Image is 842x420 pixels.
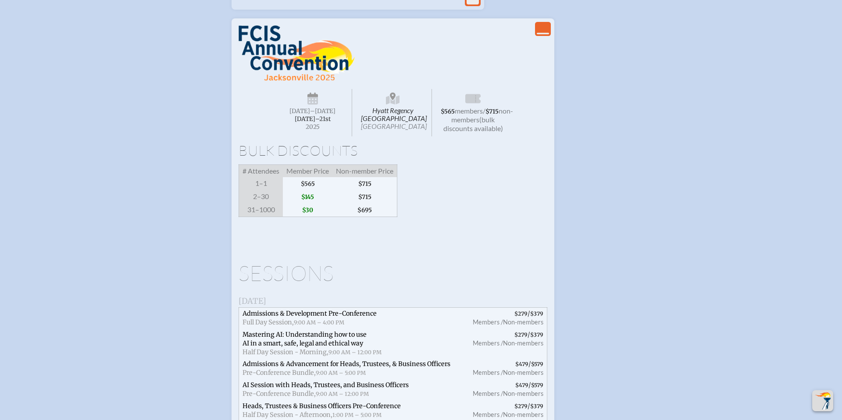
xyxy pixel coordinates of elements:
[463,358,547,379] span: /
[243,369,316,377] span: Pre-Conference Bundle,
[503,339,543,347] span: Non-members
[530,310,543,317] span: $379
[503,318,543,326] span: Non-members
[243,381,409,389] span: AI Session with Heads, Trustees, and Business Officers
[531,382,543,388] span: $579
[239,203,283,217] span: 31–1000
[243,318,294,326] span: Full Day Session,
[812,390,833,411] button: Scroll Top
[332,177,397,190] span: $715
[283,164,332,177] span: Member Price
[514,331,528,338] span: $279
[243,360,450,368] span: Admissions & Advancement for Heads, Trustees, & Business Officers
[473,339,503,347] span: Members /
[503,411,543,418] span: Non-members
[531,361,543,367] span: $579
[239,143,547,157] h1: Bulk Discounts
[283,177,332,190] span: $565
[503,390,543,397] span: Non-members
[283,203,332,217] span: $30
[295,115,331,123] span: [DATE]–⁠21st
[243,348,328,356] span: Half Day Session - Morning,
[316,370,366,376] span: 9:00 AM – 5:00 PM
[463,308,547,329] span: /
[530,403,543,409] span: $379
[463,329,547,359] span: /
[515,382,528,388] span: $479
[243,310,377,317] span: Admissions & Development Pre-Conference
[503,369,543,376] span: Non-members
[473,369,503,376] span: Members /
[328,349,382,356] span: 9:00 AM – 12:00 PM
[332,190,397,203] span: $715
[451,107,513,124] span: non-members
[473,390,503,397] span: Members /
[243,331,367,347] span: Mastering AI: Understanding how to use AI in a smart, safe, legal and ethical way
[310,107,335,115] span: –[DATE]
[283,190,332,203] span: $145
[243,390,316,398] span: Pre-Conference Bundle,
[463,379,547,400] span: /
[239,263,547,284] h1: Sessions
[455,107,483,115] span: members
[239,190,283,203] span: 2–30
[441,108,455,115] span: $565
[316,391,369,397] span: 9:00 AM – 12:00 PM
[354,89,432,136] span: Hyatt Regency [GEOGRAPHIC_DATA]
[289,107,310,115] span: [DATE]
[239,296,266,306] span: [DATE]
[239,164,283,177] span: # Attendees
[485,108,499,115] span: $715
[814,392,831,409] img: To the top
[332,412,382,418] span: 1:00 PM – 5:00 PM
[239,25,355,82] img: FCIS Convention 2025
[294,319,344,326] span: 9:00 AM – 4:00 PM
[443,115,503,132] span: (bulk discounts available)
[332,164,397,177] span: Non-member Price
[514,310,528,317] span: $279
[473,318,503,326] span: Members /
[239,177,283,190] span: 1–1
[515,361,528,367] span: $479
[243,411,332,419] span: Half Day Session - Afternoon,
[281,124,345,130] span: 2025
[332,203,397,217] span: $695
[483,107,485,115] span: /
[514,403,528,409] span: $279
[530,331,543,338] span: $379
[361,122,427,130] span: [GEOGRAPHIC_DATA]
[473,411,503,418] span: Members /
[243,402,401,410] span: Heads, Trustees & Business Officers Pre-Conference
